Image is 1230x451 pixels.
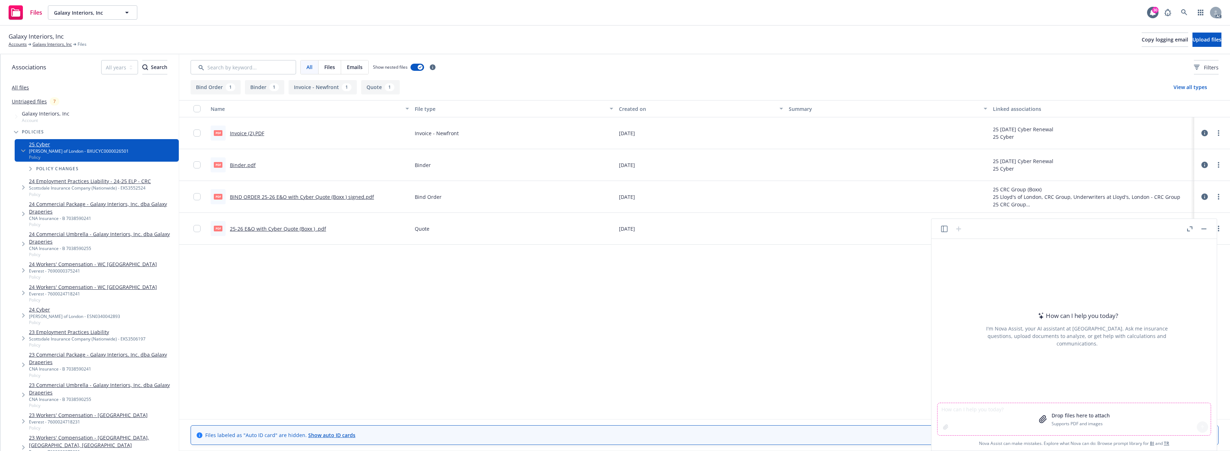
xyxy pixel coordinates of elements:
[29,342,146,348] span: Policy
[1214,129,1223,137] a: more
[1142,33,1188,47] button: Copy logging email
[619,105,776,113] div: Created on
[29,372,176,378] span: Policy
[29,215,176,221] div: CNA Insurance - B 7038590241
[29,274,157,280] span: Policy
[193,193,201,200] input: Toggle Row Selected
[993,133,1053,141] div: 25 Cyber
[979,436,1169,451] span: Nova Assist can make mistakes. Explore what Nova can do: Browse prompt library for and
[1162,80,1219,94] button: View all types
[993,105,1191,113] div: Linked associations
[142,60,167,74] div: Search
[415,105,605,113] div: File type
[619,129,635,137] span: [DATE]
[230,162,256,168] a: Binder.pdf
[193,161,201,168] input: Toggle Row Selected
[29,434,176,449] a: 23 Workers' Compensation - [GEOGRAPHIC_DATA], [GEOGRAPHIC_DATA], [GEOGRAPHIC_DATA]
[1204,64,1219,71] span: Filters
[29,297,157,303] span: Policy
[29,381,176,396] a: 23 Commercial Umbrella - Galaxy Interiors, Inc. dba Galaxy Draperies
[33,41,72,48] a: Galaxy Interiors, Inc
[29,283,157,291] a: 24 Workers' Compensation - WC [GEOGRAPHIC_DATA]
[1214,224,1223,233] a: more
[976,325,1177,347] div: I'm Nova Assist, your AI assistant at [GEOGRAPHIC_DATA]. Ask me insurance questions, upload docum...
[1177,5,1191,20] a: Search
[269,83,279,91] div: 1
[29,396,176,402] div: CNA Insurance - B 7038590255
[415,129,459,137] span: Invoice - Newfront
[214,130,222,136] span: PDF
[29,291,157,297] div: Everest - 7600024718241
[1036,311,1118,320] div: How can I help you today?
[214,226,222,231] span: pdf
[22,117,69,123] span: Account
[191,80,241,94] button: Bind Order
[12,98,47,105] a: Untriaged files
[993,157,1053,165] div: 25 [DATE] Cyber Renewal
[1152,7,1158,13] div: 30
[193,129,201,137] input: Toggle Row Selected
[1164,440,1169,446] a: TR
[29,230,176,245] a: 24 Commercial Umbrella - Galaxy Interiors, Inc. dba Galaxy Draperies
[193,225,201,232] input: Toggle Row Selected
[1142,36,1188,43] span: Copy logging email
[193,105,201,112] input: Select all
[205,431,355,439] span: Files labeled as "Auto ID card" are hidden.
[29,319,120,325] span: Policy
[29,148,129,154] div: [PERSON_NAME] of London - BXUCYC0000026501
[289,80,357,94] button: Invoice - Newfront
[230,225,326,232] a: 25-26 E&O with Cyber Quote (Boxx ) .pdf
[142,60,167,74] button: SearchSearch
[245,80,284,94] button: Binder
[29,245,176,251] div: CNA Insurance - B 7038590255
[29,141,129,148] a: 25 Cyber
[619,193,635,201] span: [DATE]
[29,251,176,258] span: Policy
[993,193,1180,201] div: 25 Lloyd's of London, CRC Group, Underwriters at Lloyd's, London - CRC Group
[29,351,176,366] a: 23 Commercial Package - Galaxy Interiors, Inc. dba Galaxy Draperies
[324,63,335,71] span: Files
[29,177,151,185] a: 24 Employment Practices Liability - 24-25 ELP - CRC
[308,432,355,438] a: Show auto ID cards
[78,41,87,48] span: Files
[36,167,79,171] span: Policy changes
[1194,64,1219,71] span: Filters
[208,100,412,117] button: Name
[6,3,45,23] a: Files
[415,193,442,201] span: Bind Order
[54,9,116,16] span: Galaxy Interiors, Inc
[993,126,1053,133] div: 25 [DATE] Cyber Renewal
[412,100,616,117] button: File type
[990,100,1194,117] button: Linked associations
[1052,412,1110,419] p: Drop files here to attach
[1052,421,1110,427] p: Supports PDF and images
[12,63,46,72] span: Associations
[230,193,374,200] a: BIND ORDER 25-26 E&O with Cyber Quote (Boxx ) signed.pdf
[226,83,235,91] div: 1
[619,161,635,169] span: [DATE]
[415,161,431,169] span: Binder
[29,221,176,227] span: Policy
[29,185,151,191] div: Scottsdale Insurance Company (Nationwide) - EKS3552524
[30,10,42,15] span: Files
[993,165,1053,172] div: 25 Cyber
[415,225,429,232] span: Quote
[29,260,157,268] a: 24 Workers' Compensation - WC [GEOGRAPHIC_DATA]
[29,191,151,197] span: Policy
[1194,5,1208,20] a: Switch app
[29,336,146,342] div: Scottsdale Insurance Company (Nationwide) - EKS3506197
[214,194,222,199] span: pdf
[1192,33,1221,47] button: Upload files
[29,366,176,372] div: CNA Insurance - B 7038590241
[48,5,137,20] button: Galaxy Interiors, Inc
[142,64,148,70] svg: Search
[29,313,120,319] div: [PERSON_NAME] of London - ESN0340042893
[214,162,222,167] span: pdf
[22,110,69,117] span: Galaxy Interiors, Inc
[50,97,59,106] div: 7
[789,105,979,113] div: Summary
[29,328,146,336] a: 23 Employment Practices Liability
[9,41,27,48] a: Accounts
[1214,161,1223,169] a: more
[1161,5,1175,20] a: Report a Bug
